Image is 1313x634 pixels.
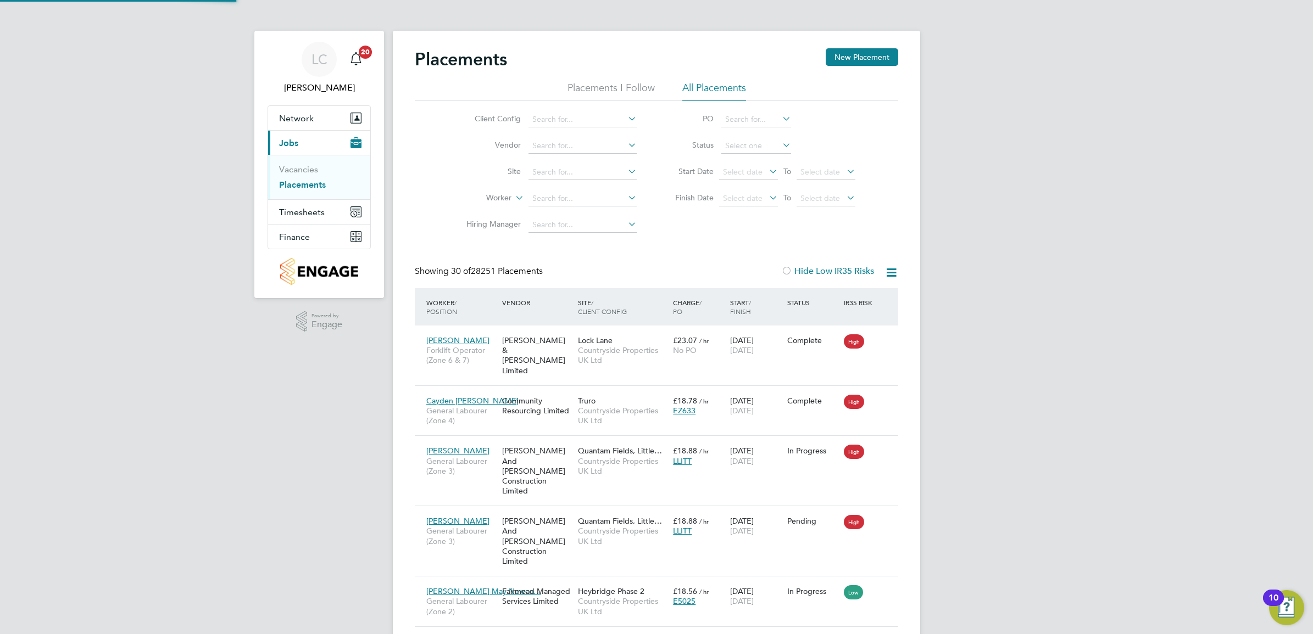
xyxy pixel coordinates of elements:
[424,510,898,519] a: [PERSON_NAME]General Labourer (Zone 3)[PERSON_NAME] And [PERSON_NAME] Construction LimitedQuantam...
[844,585,863,599] span: Low
[673,596,696,606] span: E5025
[1269,590,1304,625] button: Open Resource Center, 10 new notifications
[311,320,342,329] span: Engage
[458,140,521,150] label: Vendor
[528,165,637,180] input: Search for...
[673,446,697,456] span: £18.88
[499,293,575,312] div: Vendor
[268,225,370,249] button: Finance
[841,293,879,312] div: IR35 Risk
[826,48,898,66] button: New Placement
[730,456,754,466] span: [DATE]
[254,31,384,298] nav: Main navigation
[664,193,714,203] label: Finish Date
[787,586,839,596] div: In Progress
[844,445,864,459] span: High
[721,112,791,127] input: Search for...
[664,140,714,150] label: Status
[296,311,343,332] a: Powered byEngage
[578,345,667,365] span: Countryside Properties UK Ltd
[785,293,842,312] div: Status
[787,516,839,526] div: Pending
[451,266,543,277] span: 28251 Placements
[673,526,692,536] span: LLITT
[426,456,497,476] span: General Labourer (Zone 3)
[359,46,372,59] span: 20
[670,293,727,321] div: Charge
[578,406,667,425] span: Countryside Properties UK Ltd
[568,81,655,101] li: Placements I Follow
[268,258,371,285] a: Go to home page
[699,587,709,596] span: / hr
[268,42,371,94] a: LC[PERSON_NAME]
[578,596,667,616] span: Countryside Properties UK Ltd
[699,397,709,405] span: / hr
[424,329,898,339] a: [PERSON_NAME]Forklift Operator (Zone 6 & 7)[PERSON_NAME] & [PERSON_NAME] LimitedLock LaneCountrys...
[268,106,370,130] button: Network
[578,586,644,596] span: Heybridge Phase 2
[578,396,596,406] span: Truro
[426,298,457,316] span: / Position
[730,345,754,355] span: [DATE]
[268,131,370,155] button: Jobs
[800,193,840,203] span: Select date
[578,456,667,476] span: Countryside Properties UK Ltd
[730,596,754,606] span: [DATE]
[424,293,499,321] div: Worker
[575,293,670,321] div: Site
[699,336,709,345] span: / hr
[664,114,714,124] label: PO
[528,217,637,233] input: Search for...
[578,298,627,316] span: / Client Config
[673,335,697,345] span: £23.07
[721,138,791,154] input: Select one
[499,330,575,381] div: [PERSON_NAME] & [PERSON_NAME] Limited
[699,517,709,525] span: / hr
[426,345,497,365] span: Forklift Operator (Zone 6 & 7)
[528,191,637,206] input: Search for...
[723,193,763,203] span: Select date
[844,334,864,349] span: High
[673,345,697,355] span: No PO
[415,266,545,277] div: Showing
[448,193,511,204] label: Worker
[673,516,697,526] span: £18.88
[800,167,840,177] span: Select date
[578,526,667,546] span: Countryside Properties UK Ltd
[311,311,342,321] span: Powered by
[279,164,318,175] a: Vacancies
[268,155,370,199] div: Jobs
[458,166,521,176] label: Site
[787,396,839,406] div: Complete
[727,330,785,361] div: [DATE]
[415,48,507,70] h2: Placements
[727,581,785,611] div: [DATE]
[279,232,310,242] span: Finance
[780,164,794,178] span: To
[780,190,794,205] span: To
[787,446,839,456] div: In Progress
[426,335,489,345] span: [PERSON_NAME]
[578,446,662,456] span: Quantam Fields, Little…
[424,580,898,590] a: [PERSON_NAME]-May Newco…General Labourer (Zone 2)Fairmead Managed Services LimitedHeybridge Phase...
[499,390,575,421] div: Community Resourcing Limited
[673,406,696,416] span: EZ633
[727,293,785,321] div: Start
[268,200,370,224] button: Timesheets
[723,167,763,177] span: Select date
[451,266,471,277] span: 30 of
[787,335,839,345] div: Complete
[673,298,702,316] span: / PO
[279,138,298,148] span: Jobs
[730,298,751,316] span: / Finish
[727,440,785,471] div: [DATE]
[311,52,327,66] span: LC
[279,207,325,217] span: Timesheets
[499,510,575,571] div: [PERSON_NAME] And [PERSON_NAME] Construction Limited
[426,406,497,425] span: General Labourer (Zone 4)
[426,526,497,546] span: General Labourer (Zone 3)
[426,596,497,616] span: General Labourer (Zone 2)
[458,114,521,124] label: Client Config
[844,395,864,409] span: High
[268,81,371,94] span: Luke Collins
